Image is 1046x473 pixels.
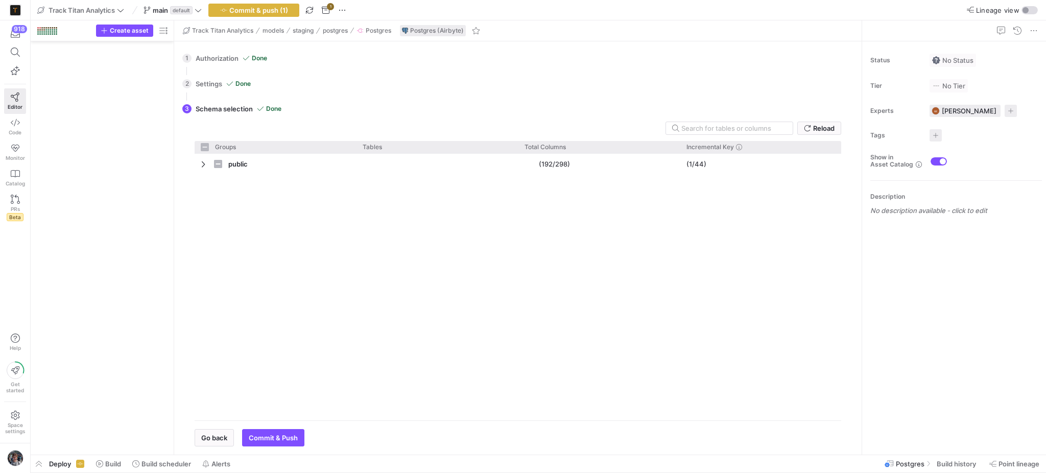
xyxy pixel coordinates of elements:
[260,25,287,37] button: models
[141,4,204,17] button: maindefault
[4,114,26,139] a: Code
[323,27,348,34] span: postgres
[170,6,193,14] span: default
[932,56,940,64] img: No status
[4,329,26,356] button: Help
[208,4,299,17] button: Commit & push (1)
[290,25,316,37] button: staging
[263,27,284,34] span: models
[201,434,227,442] span: Go back
[12,25,27,33] div: 918
[91,455,126,472] button: Build
[813,124,835,132] span: Reload
[4,358,26,397] button: Getstarted
[49,460,71,468] span: Deploy
[6,155,25,161] span: Monitor
[4,447,26,469] button: https://lh3.googleusercontent.com/a/AEdFTp5zC-foZFgAndG80ezPFSJoLY2tP00FMcRVqbPJ=s96-c
[320,25,350,37] button: postgres
[976,6,1019,14] span: Lineage view
[242,429,304,446] button: Commit & Push
[215,144,236,151] span: Groups
[6,180,25,186] span: Catalog
[870,57,921,64] span: Status
[9,129,21,135] span: Code
[7,450,23,466] img: https://lh3.googleusercontent.com/a/AEdFTp5zC-foZFgAndG80ezPFSJoLY2tP00FMcRVqbPJ=s96-c
[797,122,841,135] button: Reload
[229,6,288,14] span: Commit & push (1)
[896,460,924,468] span: Postgres
[932,56,973,64] span: No Status
[686,160,706,168] y42-user-defined-cursor-renderer: (1/44)
[942,107,996,115] span: [PERSON_NAME]
[198,455,235,472] button: Alerts
[681,124,784,132] input: Search for tables or columns
[195,429,234,446] button: Go back
[35,4,127,17] button: Track Titan Analytics
[9,345,21,351] span: Help
[354,25,394,37] button: Postgres
[985,455,1044,472] button: Point lineage
[7,213,23,221] span: Beta
[8,104,22,110] span: Editor
[180,25,256,37] button: Track Titan Analytics
[4,88,26,114] a: Editor
[937,460,976,468] span: Build history
[192,27,253,34] span: Track Titan Analytics
[930,79,968,92] button: No tierNo Tier
[870,132,921,139] span: Tags
[686,144,734,151] span: Incremental Key
[932,455,983,472] button: Build history
[141,460,191,468] span: Build scheduler
[410,27,464,34] span: Postgres (Airbyte)
[4,139,26,165] a: Monitor
[402,28,408,34] img: undefined
[932,82,965,90] span: No Tier
[366,27,391,34] span: Postgres
[870,154,913,168] span: Show in Asset Catalog
[105,460,121,468] span: Build
[870,82,921,89] span: Tier
[293,27,314,34] span: staging
[228,154,248,174] span: public
[6,381,24,393] span: Get started
[4,165,26,191] a: Catalog
[999,460,1039,468] span: Point lineage
[10,5,20,15] img: https://storage.googleapis.com/y42-prod-data-exchange/images/M4PIZmlr0LOyhR8acEy9Mp195vnbki1rrADR...
[870,193,1042,200] p: Description
[4,2,26,19] a: https://storage.googleapis.com/y42-prod-data-exchange/images/M4PIZmlr0LOyhR8acEy9Mp195vnbki1rrADR...
[363,144,382,151] span: Tables
[211,460,230,468] span: Alerts
[870,206,1042,215] p: No description available - click to edit
[11,206,20,212] span: PRs
[932,107,940,115] div: AK
[4,406,26,439] a: Spacesettings
[195,154,842,174] div: Press SPACE to select this row.
[49,6,115,14] span: Track Titan Analytics
[932,82,940,90] img: No tier
[4,191,26,225] a: PRsBeta
[870,107,921,114] span: Experts
[153,6,168,14] span: main
[539,160,570,168] y42-import-column-renderer: (192/298)
[96,25,153,37] button: Create asset
[249,434,298,442] span: Commit & Push
[930,54,976,67] button: No statusNo Status
[525,144,566,151] span: Total Columns
[4,25,26,43] button: 918
[128,455,196,472] button: Build scheduler
[110,27,149,34] span: Create asset
[5,422,25,434] span: Space settings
